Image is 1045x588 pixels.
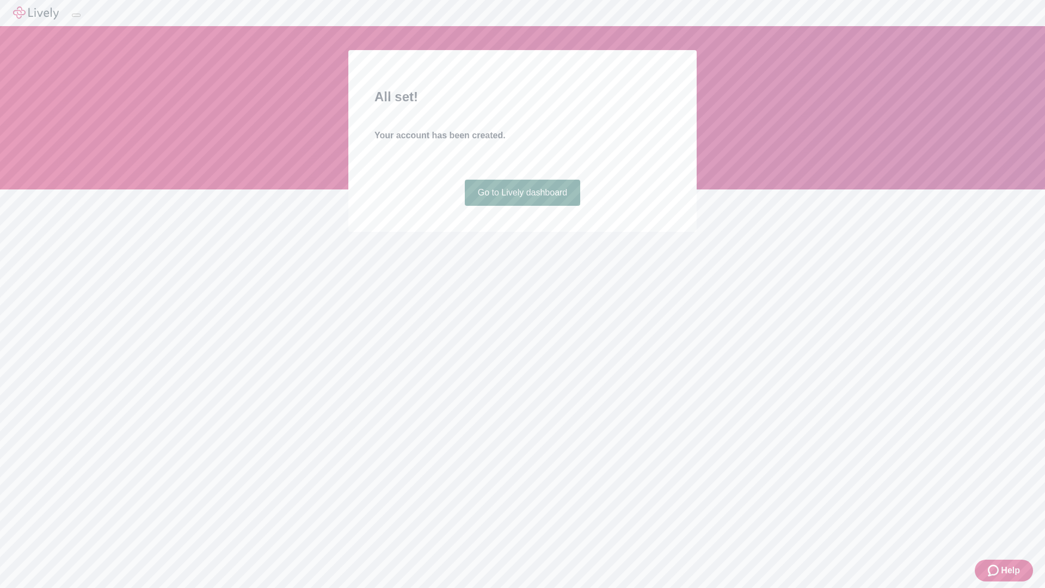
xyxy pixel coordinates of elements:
[988,564,1001,577] svg: Zendesk support icon
[374,129,671,142] h4: Your account has been created.
[975,560,1033,581] button: Zendesk support iconHelp
[1001,564,1020,577] span: Help
[374,87,671,107] h2: All set!
[72,14,81,17] button: Log out
[13,7,59,20] img: Lively
[465,180,581,206] a: Go to Lively dashboard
